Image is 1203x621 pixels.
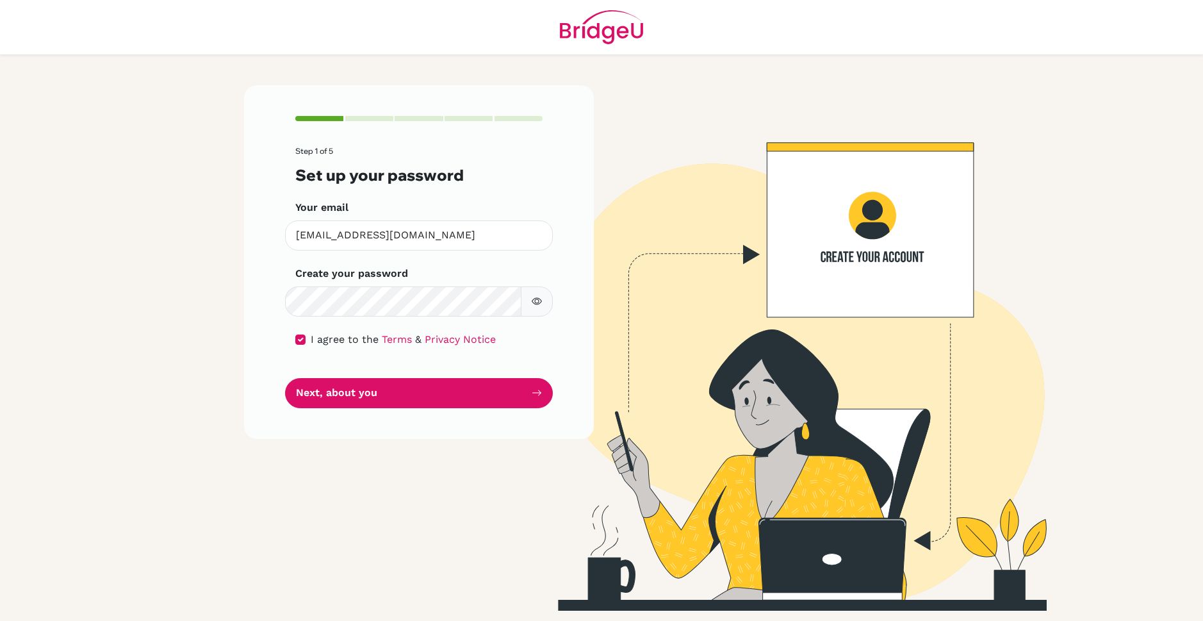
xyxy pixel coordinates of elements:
h3: Set up your password [295,166,543,185]
span: Step 1 of 5 [295,146,333,156]
label: Create your password [295,266,408,281]
input: Insert your email* [285,220,553,251]
span: & [415,333,421,345]
button: Next, about you [285,378,553,408]
img: Create your account [419,85,1149,611]
label: Your email [295,200,348,215]
a: Privacy Notice [425,333,496,345]
span: I agree to the [311,333,379,345]
a: Terms [382,333,412,345]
